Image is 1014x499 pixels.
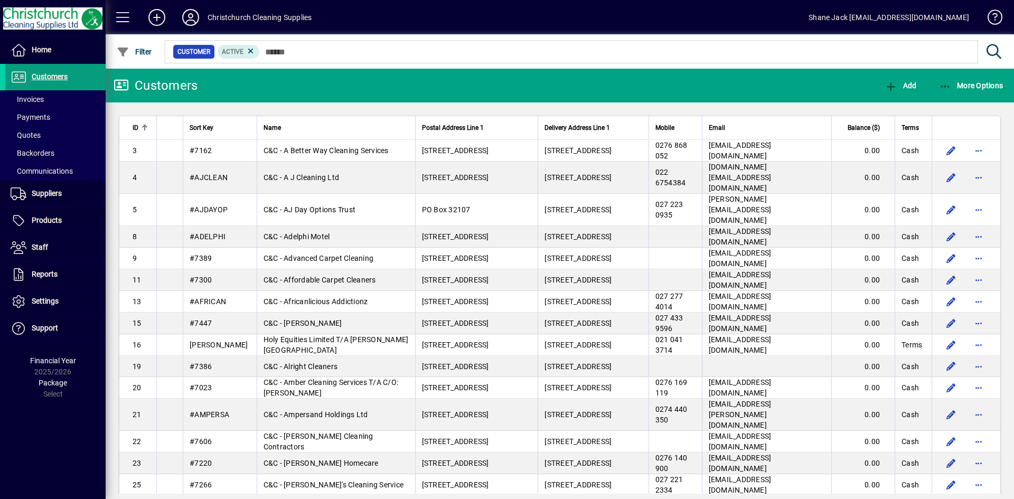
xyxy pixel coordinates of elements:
button: Add [882,76,919,95]
span: 15 [133,319,142,327]
button: More options [970,201,987,218]
span: [STREET_ADDRESS] [422,410,489,419]
span: Home [32,45,51,54]
td: 0.00 [831,334,895,356]
span: 23 [133,459,142,467]
span: 21 [133,410,142,419]
mat-chip: Activation Status: Active [218,45,260,59]
span: Holy Equities Limited T/A [PERSON_NAME][GEOGRAPHIC_DATA] [264,335,409,354]
span: [STREET_ADDRESS] [544,362,612,371]
span: 8 [133,232,137,241]
button: More options [970,336,987,353]
span: [STREET_ADDRESS] [422,232,489,241]
span: [EMAIL_ADDRESS][DOMAIN_NAME] [709,432,772,451]
span: #7220 [190,459,212,467]
span: Financial Year [30,356,76,365]
div: ID [133,122,150,134]
span: [STREET_ADDRESS] [544,276,612,284]
span: [STREET_ADDRESS] [422,459,489,467]
span: C&C - Affordable Carpet Cleaners [264,276,376,284]
button: More options [970,142,987,159]
span: Cash [902,458,919,468]
span: Cash [902,231,919,242]
span: 25 [133,481,142,489]
a: Support [5,315,106,342]
td: 0.00 [831,356,895,377]
span: [STREET_ADDRESS] [422,173,489,182]
span: [STREET_ADDRESS] [422,254,489,262]
span: [STREET_ADDRESS] [544,481,612,489]
span: 20 [133,383,142,392]
span: [DOMAIN_NAME][EMAIL_ADDRESS][DOMAIN_NAME] [709,163,772,192]
span: [STREET_ADDRESS] [422,437,489,446]
span: 0276 169 119 [655,378,688,397]
span: Cash [902,361,919,372]
span: Cash [902,479,919,490]
span: 0276 868 052 [655,141,688,160]
span: C&C - Advanced Carpet Cleaning [264,254,374,262]
button: Filter [114,42,155,61]
td: 0.00 [831,162,895,194]
button: More options [970,250,987,267]
span: Postal Address Line 1 [422,122,484,134]
button: More options [970,358,987,375]
span: C&C - Africanlicious Addictionz [264,297,368,306]
button: Add [140,8,174,27]
span: 0274 440 350 [655,405,688,424]
span: #7606 [190,437,212,446]
span: Add [885,81,916,90]
button: Edit [943,476,960,493]
span: 4 [133,173,137,182]
span: [STREET_ADDRESS] [422,383,489,392]
span: [STREET_ADDRESS] [422,297,489,306]
span: #ADELPHI [190,232,226,241]
span: [EMAIL_ADDRESS][DOMAIN_NAME] [709,292,772,311]
span: C&C - [PERSON_NAME] Cleaning Contractors [264,432,373,451]
span: C&C - [PERSON_NAME]'s Cleaning Service [264,481,404,489]
span: C&C - [PERSON_NAME] [264,319,342,327]
button: Edit [943,250,960,267]
span: #AFRICAN [190,297,226,306]
span: Suppliers [32,189,62,197]
span: ID [133,122,138,134]
span: 022 6754384 [655,168,686,187]
td: 0.00 [831,226,895,248]
span: 13 [133,297,142,306]
span: [STREET_ADDRESS] [544,297,612,306]
div: Mobile [655,122,696,134]
a: Products [5,208,106,234]
span: #AJDAYOP [190,205,228,214]
span: #7386 [190,362,212,371]
span: [EMAIL_ADDRESS][DOMAIN_NAME] [709,475,772,494]
button: More Options [936,76,1006,95]
span: C&C - Adelphi Motel [264,232,330,241]
span: [EMAIL_ADDRESS][DOMAIN_NAME] [709,141,772,160]
button: Edit [943,336,960,353]
button: Profile [174,8,208,27]
button: Edit [943,379,960,396]
span: C&C - A Better Way Cleaning Services [264,146,389,155]
span: #7162 [190,146,212,155]
span: Cash [902,204,919,215]
button: Edit [943,358,960,375]
td: 0.00 [831,453,895,474]
div: Customers [114,77,198,94]
span: [PERSON_NAME][EMAIL_ADDRESS][DOMAIN_NAME] [709,195,772,224]
span: 0276 140 900 [655,454,688,473]
td: 0.00 [831,474,895,496]
div: Christchurch Cleaning Supplies [208,9,312,26]
span: Cash [902,275,919,285]
button: Edit [943,406,960,423]
div: Name [264,122,409,134]
span: #7447 [190,319,212,327]
span: Customers [32,72,68,81]
span: 027 277 4014 [655,292,683,311]
span: [EMAIL_ADDRESS][DOMAIN_NAME] [709,270,772,289]
button: Edit [943,293,960,310]
span: [STREET_ADDRESS] [544,254,612,262]
span: [EMAIL_ADDRESS][DOMAIN_NAME] [709,249,772,268]
span: Invoices [11,95,44,103]
span: Staff [32,243,48,251]
span: Support [32,324,58,332]
span: [STREET_ADDRESS] [544,341,612,349]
